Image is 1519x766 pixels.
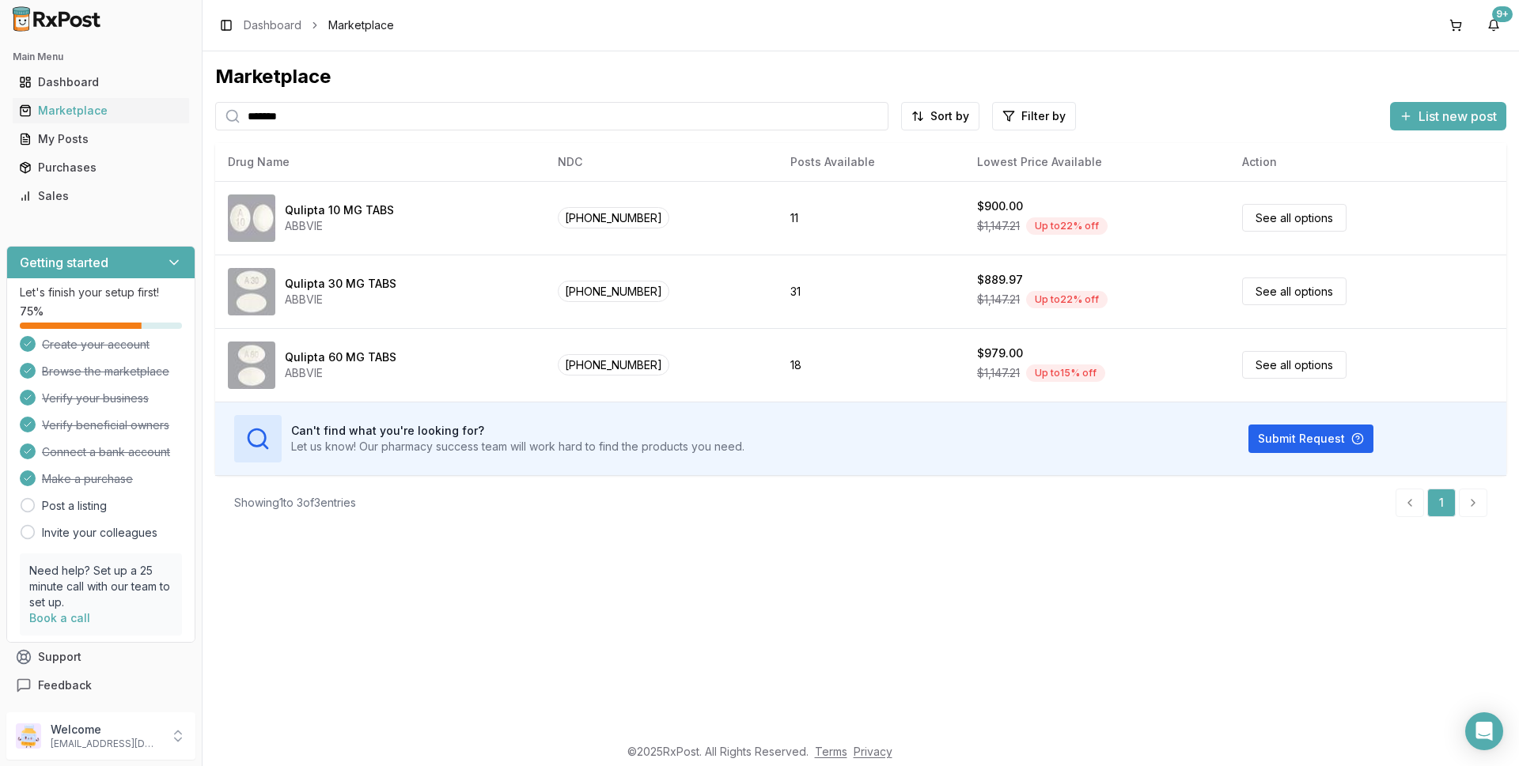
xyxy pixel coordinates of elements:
[778,181,964,255] td: 11
[13,125,189,153] a: My Posts
[13,68,189,96] a: Dashboard
[215,64,1506,89] div: Marketplace
[29,563,172,610] p: Need help? Set up a 25 minute call with our team to set up.
[19,103,183,119] div: Marketplace
[13,51,189,63] h2: Main Menu
[285,349,396,365] div: Qulipta 60 MG TABS
[1492,6,1513,22] div: 9+
[19,74,183,90] div: Dashboard
[285,218,394,234] div: ABBVIE
[51,738,161,750] p: [EMAIL_ADDRESS][DOMAIN_NAME]
[778,143,964,181] th: Posts Available
[1242,277,1347,305] a: See all options
[6,183,195,209] button: Sales
[6,6,108,32] img: RxPost Logo
[19,131,183,147] div: My Posts
[38,677,92,693] span: Feedback
[42,498,107,514] a: Post a listing
[1465,712,1503,750] div: Open Intercom Messenger
[20,285,182,300] p: Let's finish your setup first!
[51,722,161,738] p: Welcome
[558,207,669,228] span: [PHONE_NUMBER]
[19,188,183,204] div: Sales
[6,70,195,95] button: Dashboard
[285,365,396,381] div: ABBVIE
[1427,489,1456,517] a: 1
[42,417,169,433] span: Verify beneficial owners
[1248,425,1373,453] button: Submit Request
[6,126,195,152] button: My Posts
[1396,489,1487,517] nav: pagination
[977,198,1023,214] div: $900.00
[854,745,892,758] a: Privacy
[1026,217,1108,235] div: Up to 22 % off
[977,345,1023,361] div: $979.00
[558,281,669,302] span: [PHONE_NUMBER]
[20,253,108,272] h3: Getting started
[964,143,1229,181] th: Lowest Price Available
[1419,107,1497,126] span: List new post
[1026,364,1105,382] div: Up to 15 % off
[1229,143,1506,181] th: Action
[1390,110,1506,126] a: List new post
[1021,108,1066,124] span: Filter by
[13,182,189,210] a: Sales
[42,525,157,541] a: Invite your colleagues
[6,643,195,671] button: Support
[234,495,356,511] div: Showing 1 to 3 of 3 entries
[29,611,90,624] a: Book a call
[778,255,964,328] td: 31
[285,292,396,308] div: ABBVIE
[778,328,964,402] td: 18
[1481,13,1506,38] button: 9+
[20,304,44,319] span: 75 %
[19,160,183,175] div: Purchases
[13,153,189,182] a: Purchases
[42,391,149,406] span: Verify your business
[16,723,41,749] img: User avatar
[977,218,1020,234] span: $1,147.21
[977,365,1020,381] span: $1,147.21
[558,354,669,375] span: [PHONE_NUMBER]
[1242,204,1347,232] a: See all options
[977,292,1020,308] span: $1,147.21
[42,444,170,460] span: Connect a bank account
[6,98,195,123] button: Marketplace
[228,194,275,242] img: Qulipta 10 MG TABS
[901,102,979,130] button: Sort by
[328,17,394,33] span: Marketplace
[545,143,778,181] th: NDC
[1026,291,1108,308] div: Up to 22 % off
[42,364,169,379] span: Browse the marketplace
[285,202,394,218] div: Qulipta 10 MG TABS
[6,671,195,700] button: Feedback
[215,143,545,181] th: Drug Name
[6,155,195,180] button: Purchases
[244,17,301,33] a: Dashboard
[13,96,189,125] a: Marketplace
[291,439,744,455] p: Let us know! Our pharmacy success team will work hard to find the products you need.
[815,745,847,758] a: Terms
[285,276,396,292] div: Qulipta 30 MG TABS
[244,17,394,33] nav: breadcrumb
[42,337,150,353] span: Create your account
[228,268,275,315] img: Qulipta 30 MG TABS
[42,471,133,487] span: Make a purchase
[992,102,1076,130] button: Filter by
[1390,102,1506,130] button: List new post
[1242,351,1347,379] a: See all options
[930,108,969,124] span: Sort by
[291,423,744,439] h3: Can't find what you're looking for?
[228,341,275,389] img: Qulipta 60 MG TABS
[977,272,1023,288] div: $889.97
